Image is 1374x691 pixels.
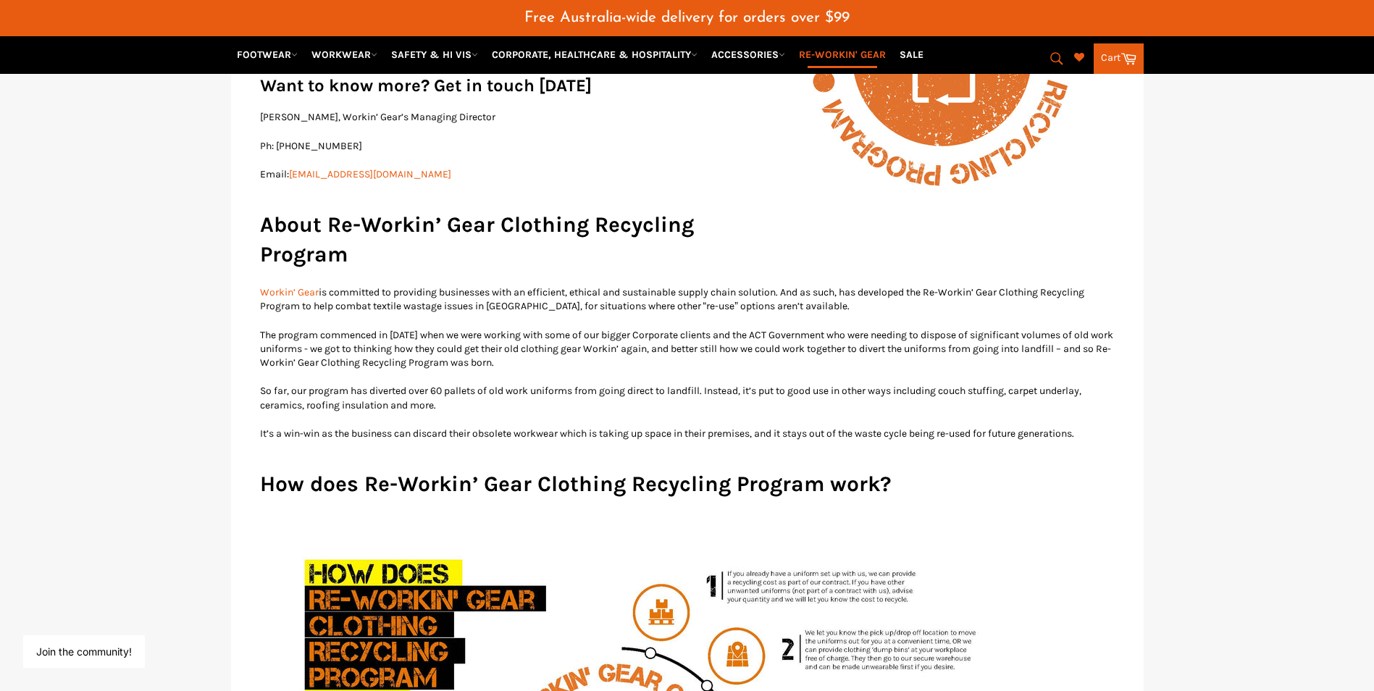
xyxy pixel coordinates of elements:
[260,328,1115,370] p: The program commenced in [DATE] when we were working with some of our bigger Corporate clients an...
[260,110,1115,124] p: [PERSON_NAME], Workin’ Gear’s Managing Director
[260,139,1115,153] p: Ph: [PHONE_NUMBER]
[260,210,1115,270] h2: About Re-Workin’ Gear Clothing Recycling Program
[306,42,383,67] a: WORKWEAR
[705,42,791,67] a: ACCESSORIES
[260,469,1115,499] h2: How does Re-Workin’ Gear Clothing Recycling Program work?
[260,285,1115,314] p: is committed to providing businesses with an efficient, ethical and sustainable supply chain solu...
[260,286,319,298] a: Workin’ Gear
[894,42,929,67] a: SALE
[36,645,132,658] button: Join the community!
[260,427,1115,440] p: It’s a win-win as the business can discard their obsolete workwear which is taking up space in th...
[260,74,1115,98] h3: Want to know more? Get in touch [DATE]
[486,42,703,67] a: CORPORATE, HEALTHCARE & HOSPITALITY
[385,42,484,67] a: SAFETY & HI VIS
[260,384,1115,412] p: So far, our program has diverted over 60 pallets of old work uniforms from going direct to landfi...
[260,167,1115,181] p: Email:
[231,42,303,67] a: FOOTWEAR
[524,10,850,25] span: Free Australia-wide delivery for orders over $99
[289,168,451,180] a: [EMAIL_ADDRESS][DOMAIN_NAME]
[1094,43,1144,74] a: Cart
[793,42,892,67] a: RE-WORKIN' GEAR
